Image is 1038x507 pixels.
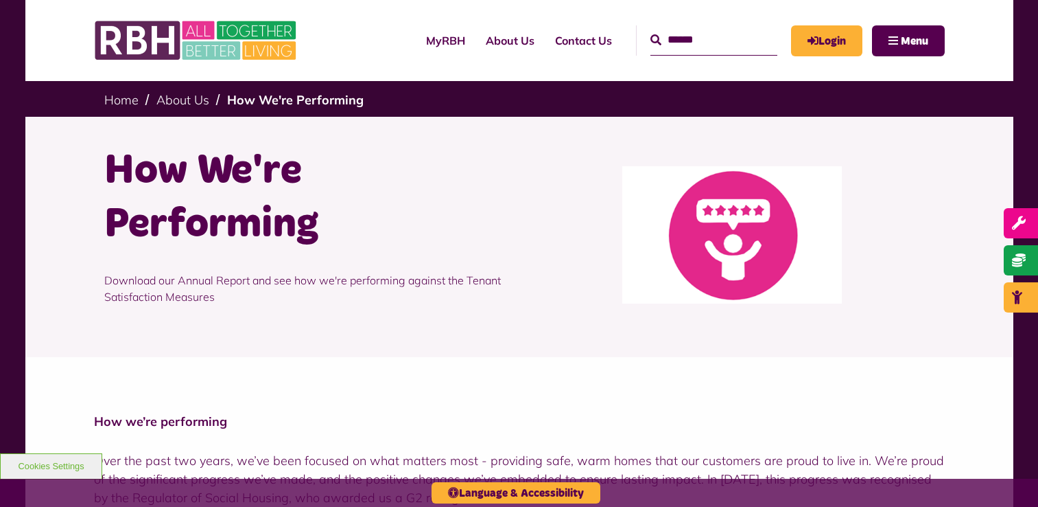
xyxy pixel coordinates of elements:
[545,22,622,59] a: Contact Us
[791,25,862,56] a: MyRBH
[475,22,545,59] a: About Us
[104,144,509,251] h1: How We're Performing
[416,22,475,59] a: MyRBH
[622,166,842,304] img: 5 Star
[94,14,300,67] img: RBH
[156,92,209,108] a: About Us
[227,92,364,108] a: How We're Performing
[94,451,945,507] p: Over the past two years, we’ve been focused on what matters most - providing safe, warm homes tha...
[104,92,139,108] a: Home
[104,251,509,326] p: Download our Annual Report and see how we're performing against the Tenant Satisfaction Measures
[432,482,600,504] button: Language & Accessibility
[901,36,928,47] span: Menu
[976,445,1038,507] iframe: Netcall Web Assistant for live chat
[94,414,227,429] strong: How we’re performing
[872,25,945,56] button: Navigation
